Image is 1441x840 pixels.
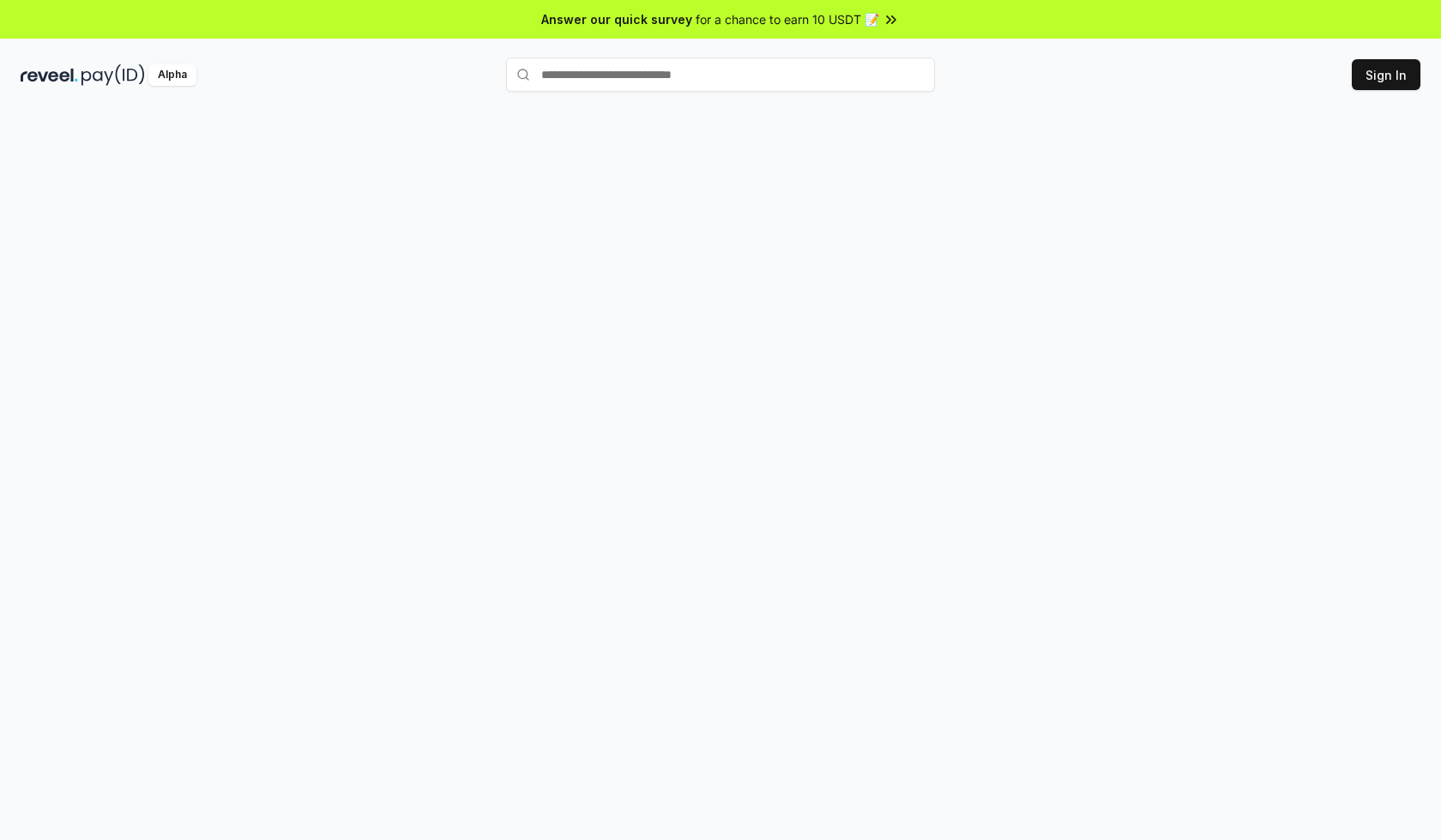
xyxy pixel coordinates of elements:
[1352,59,1420,90] button: Sign In
[21,64,78,86] img: reveel_dark
[148,64,196,86] div: Alpha
[541,10,692,28] span: Answer our quick survey
[81,64,145,86] img: pay_id
[696,10,879,28] span: for a chance to earn 10 USDT 📝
